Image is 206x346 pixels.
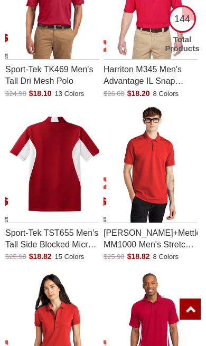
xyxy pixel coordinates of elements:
[104,89,150,99] p: $18.20
[5,223,99,252] a: Sport-Tek TST655 Men's Tall Side Blocked Micro Pique Polo
[55,252,87,262] span: 15 Colors
[8,105,101,222] img: Sport Tek TST655
[104,90,125,98] span: $26.00
[164,35,201,53] div: Total Products
[106,105,200,222] img: Mercer Mettle MM1000
[153,252,181,262] span: 8 Colors
[5,252,52,262] p: $18.82
[5,60,99,89] a: Sport-Tek TK469 Men's Tall Dri Mesh Polo
[104,105,197,222] a: Mercer Mettle MM1000
[153,89,181,99] span: 8 Colors
[104,60,198,89] a: Harriton M345 Men's Advantage IL Snap Placket Performance Polo
[5,105,99,222] a: Sport Tek TST655
[104,252,150,262] p: $18.82
[5,253,26,261] span: $25.98
[168,5,196,33] div: 144
[55,89,87,99] span: 13 Colors
[5,90,26,98] span: $24.98
[104,253,125,261] span: $25.98
[104,105,198,265] div: Mercer+Mettle MM1000 Mens Stretch Heavyweight Pique Polo with a 0.0 Star Rating 0Product Review a...
[104,223,198,252] a: [PERSON_NAME]+Mettle MM1000 Men's Stretch Heavyweight Pique Polo
[5,89,52,99] p: $18.10
[5,105,99,265] div: Sport-Tek TST655 Mens Tall Side Blocked Micro Pique Polo with a 0.0 Star Rating 0Product Review a...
